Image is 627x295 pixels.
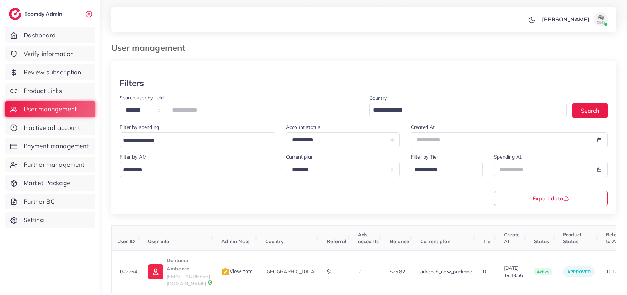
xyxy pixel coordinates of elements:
[483,238,493,245] span: Tier
[5,83,95,99] a: Product Links
[24,31,56,40] span: Dashboard
[5,194,95,210] a: Partner BC
[533,196,569,201] span: Export data
[504,231,520,245] span: Create At
[9,8,21,20] img: logo
[390,238,409,245] span: Balance
[5,175,95,191] a: Market Package
[265,238,284,245] span: Country
[221,238,250,245] span: Admin Note
[120,94,164,101] label: Search user by field
[117,238,135,245] span: User ID
[24,142,89,151] span: Payment management
[24,160,85,169] span: Partner management
[221,268,230,276] img: admin_note.cdd0b510.svg
[24,123,80,132] span: Inactive ad account
[534,268,552,276] span: active
[504,265,523,279] span: [DATE] 19:43:56
[9,8,64,20] a: logoEcomdy Admin
[111,43,191,53] h3: User management
[369,103,567,117] div: Search for option
[167,256,210,273] p: Dontump Ambance
[120,132,275,147] div: Search for option
[24,197,55,206] span: Partner BC
[534,238,549,245] span: Status
[542,15,589,23] p: [PERSON_NAME]
[412,165,474,175] input: Search for option
[5,212,95,228] a: Setting
[567,269,591,274] span: approved
[606,231,623,245] span: Belong to AM
[286,124,320,131] label: Account status
[24,105,77,114] span: User management
[24,68,81,77] span: Review subscription
[572,103,608,118] button: Search
[327,268,332,275] span: $0
[411,162,483,177] div: Search for option
[117,268,137,275] span: 1022264
[120,124,159,131] label: Filter by spending
[121,135,266,146] input: Search for option
[5,27,95,43] a: Dashboard
[411,153,438,160] label: Filter by Tier
[369,95,387,102] label: Country
[5,64,95,80] a: Review subscription
[420,268,472,275] span: adreach_new_package
[286,153,314,160] label: Current plan
[5,138,95,154] a: Payment management
[370,105,558,116] input: Search for option
[5,46,95,62] a: Verify information
[148,238,169,245] span: User info
[483,268,486,275] span: 0
[5,120,95,136] a: Inactive ad account
[24,11,64,17] h2: Ecomdy Admin
[24,49,74,58] span: Verify information
[390,268,405,275] span: $25.82
[358,268,361,275] span: 2
[265,268,316,275] span: [GEOGRAPHIC_DATA]
[221,268,253,274] span: View note
[594,12,608,26] img: avatar
[24,86,62,95] span: Product Links
[148,264,163,279] img: ic-user-info.36bf1079.svg
[327,238,347,245] span: Referral
[494,191,608,206] button: Export data
[411,124,435,131] label: Created At
[494,153,522,160] label: Spending At
[148,256,210,287] a: Dontump Ambance[EMAIL_ADDRESS][DOMAIN_NAME]
[120,153,147,160] label: Filter by AM
[606,268,626,275] span: 1012251
[208,280,212,285] img: 9CAL8B2pu8EFxCJHYAAAAldEVYdGRhdGU6Y3JlYXRlADIwMjItMTItMDlUMDQ6NTg6MzkrMDA6MDBXSlgLAAAAJXRFWHRkYXR...
[538,12,610,26] a: [PERSON_NAME]avatar
[24,216,44,225] span: Setting
[120,78,144,88] h3: Filters
[5,157,95,173] a: Partner management
[420,238,450,245] span: Current plan
[24,179,71,188] span: Market Package
[358,231,379,245] span: Ads accounts
[167,273,210,286] span: [EMAIL_ADDRESS][DOMAIN_NAME]
[120,162,275,177] div: Search for option
[563,231,581,245] span: Product Status
[121,165,266,175] input: Search for option
[5,101,95,117] a: User management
